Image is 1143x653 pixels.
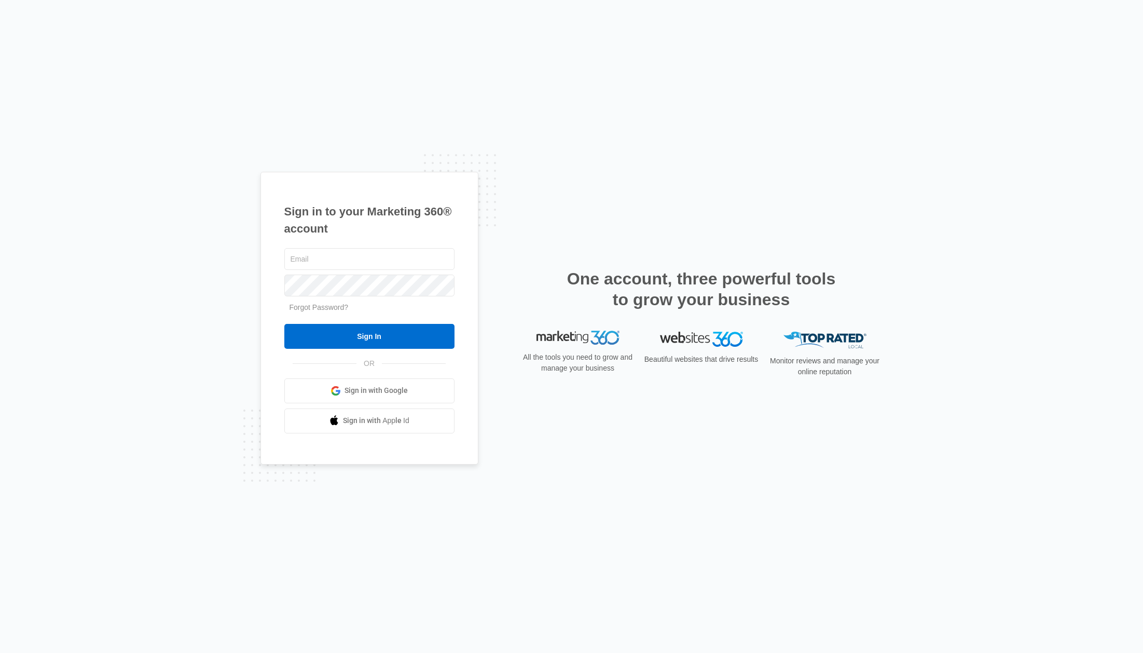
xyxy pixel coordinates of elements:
[284,203,455,237] h1: Sign in to your Marketing 360® account
[767,356,883,377] p: Monitor reviews and manage your online reputation
[520,353,636,375] p: All the tools you need to grow and manage your business
[284,378,455,403] a: Sign in with Google
[356,358,382,369] span: OR
[345,385,408,396] span: Sign in with Google
[564,268,839,310] h2: One account, three powerful tools to grow your business
[660,332,743,347] img: Websites 360
[343,415,409,426] span: Sign in with Apple Id
[290,303,349,311] a: Forgot Password?
[284,248,455,270] input: Email
[783,332,866,349] img: Top Rated Local
[643,354,760,365] p: Beautiful websites that drive results
[284,324,455,349] input: Sign In
[536,332,619,346] img: Marketing 360
[284,409,455,433] a: Sign in with Apple Id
